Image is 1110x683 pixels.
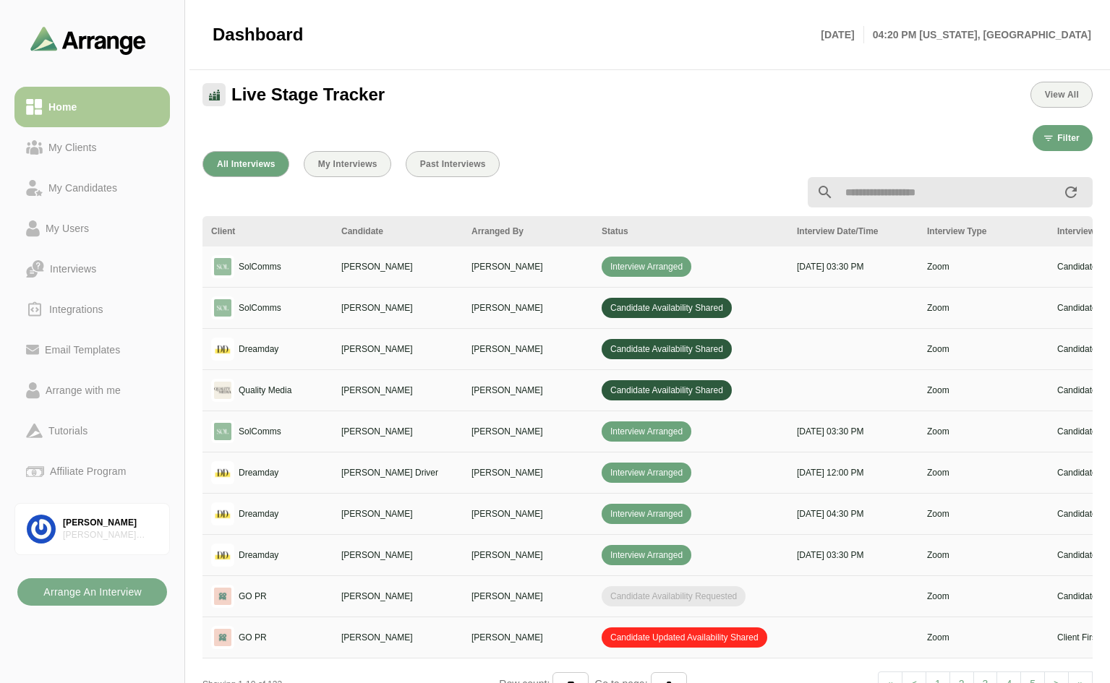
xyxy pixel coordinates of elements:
[211,338,234,361] img: logo
[602,504,691,524] span: Interview Arranged
[797,549,910,562] p: [DATE] 03:30 PM
[211,544,234,567] img: logo
[927,301,1040,314] p: Zoom
[471,425,584,438] p: [PERSON_NAME]
[797,225,910,238] div: Interview Date/Time
[341,466,454,479] p: [PERSON_NAME] Driver
[602,257,691,277] span: Interview Arranged
[341,590,454,603] p: [PERSON_NAME]
[211,225,324,238] div: Client
[14,330,170,370] a: Email Templates
[213,24,303,46] span: Dashboard
[1062,184,1080,201] i: appended action
[239,260,281,273] p: SolComms
[341,260,454,273] p: [PERSON_NAME]
[602,380,732,400] span: Candidate Availability Shared
[43,98,82,116] div: Home
[14,87,170,127] a: Home
[471,260,584,273] p: [PERSON_NAME]
[419,159,486,169] span: Past Interviews
[239,507,278,520] p: Dreamday
[211,296,234,319] img: logo
[821,26,863,43] p: [DATE]
[43,139,103,156] div: My Clients
[14,127,170,168] a: My Clients
[211,502,234,525] img: logo
[63,529,158,541] div: [PERSON_NAME] Associates
[927,343,1040,356] p: Zoom
[797,260,910,273] p: [DATE] 03:30 PM
[927,384,1040,397] p: Zoom
[471,631,584,644] p: [PERSON_NAME]
[471,590,584,603] p: [PERSON_NAME]
[239,590,267,603] p: GO PR
[471,343,584,356] p: [PERSON_NAME]
[471,225,584,238] div: Arranged By
[239,301,281,314] p: SolComms
[239,384,291,397] p: Quality Media
[602,421,691,442] span: Interview Arranged
[14,370,170,411] a: Arrange with me
[864,26,1091,43] p: 04:20 PM [US_STATE], [GEOGRAPHIC_DATA]
[30,26,146,54] img: arrangeai-name-small-logo.4d2b8aee.svg
[211,420,234,443] img: logo
[211,585,234,608] img: logo
[927,225,1040,238] div: Interview Type
[239,466,278,479] p: Dreamday
[406,151,500,177] button: Past Interviews
[239,631,267,644] p: GO PR
[341,225,454,238] div: Candidate
[14,208,170,249] a: My Users
[1044,90,1079,100] span: View All
[797,466,910,479] p: [DATE] 12:00 PM
[216,159,276,169] span: All Interviews
[43,422,93,439] div: Tutorials
[239,425,281,438] p: SolComms
[927,549,1040,562] p: Zoom
[43,301,109,318] div: Integrations
[14,451,170,491] a: Affiliate Program
[471,466,584,479] p: [PERSON_NAME]
[43,578,142,606] b: Arrange An Interview
[797,425,910,438] p: [DATE] 03:30 PM
[231,84,385,106] span: Live Stage Tracker
[602,225,780,238] div: Status
[602,545,691,565] span: Interview Arranged
[40,382,127,399] div: Arrange with me
[341,631,454,644] p: [PERSON_NAME]
[40,220,95,237] div: My Users
[63,517,158,529] div: [PERSON_NAME]
[211,461,234,484] img: logo
[927,590,1040,603] p: Zoom
[341,301,454,314] p: [PERSON_NAME]
[14,289,170,330] a: Integrations
[471,301,584,314] p: [PERSON_NAME]
[471,549,584,562] p: [PERSON_NAME]
[341,549,454,562] p: [PERSON_NAME]
[14,411,170,451] a: Tutorials
[927,425,1040,438] p: Zoom
[14,503,170,555] a: [PERSON_NAME][PERSON_NAME] Associates
[927,466,1040,479] p: Zoom
[341,343,454,356] p: [PERSON_NAME]
[202,151,289,177] button: All Interviews
[602,339,732,359] span: Candidate Availability Shared
[44,463,132,480] div: Affiliate Program
[239,343,278,356] p: Dreamday
[1033,125,1093,151] button: Filter
[341,507,454,520] p: [PERSON_NAME]
[927,631,1040,644] p: Zoom
[211,379,234,402] img: logo
[1056,133,1080,143] span: Filter
[211,626,234,649] img: logo
[927,507,1040,520] p: Zoom
[471,384,584,397] p: [PERSON_NAME]
[304,151,391,177] button: My Interviews
[602,586,746,606] span: Candidate Availability Requested
[341,384,454,397] p: [PERSON_NAME]
[43,179,123,197] div: My Candidates
[602,627,767,648] span: Candidate Updated Availability Shared
[602,298,732,318] span: Candidate Availability Shared
[927,260,1040,273] p: Zoom
[1030,82,1093,108] button: View All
